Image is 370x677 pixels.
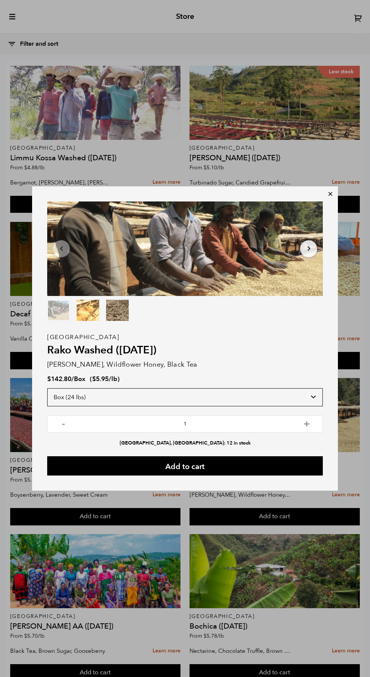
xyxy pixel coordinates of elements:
button: - [59,419,68,427]
bdi: 5.95 [92,375,109,383]
button: + [302,419,311,427]
h2: Rako Washed ([DATE]) [47,344,323,357]
bdi: 142.80 [47,375,71,383]
span: /lb [109,375,117,383]
span: $ [92,375,96,383]
span: / [71,375,74,383]
li: [GEOGRAPHIC_DATA], [GEOGRAPHIC_DATA]: 12 in stock [47,440,323,447]
span: ( ) [90,375,120,383]
span: $ [47,375,51,383]
span: Box [74,375,85,383]
button: Add to cart [47,456,323,476]
p: [PERSON_NAME], Wildflower Honey, Black Tea [47,359,323,370]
